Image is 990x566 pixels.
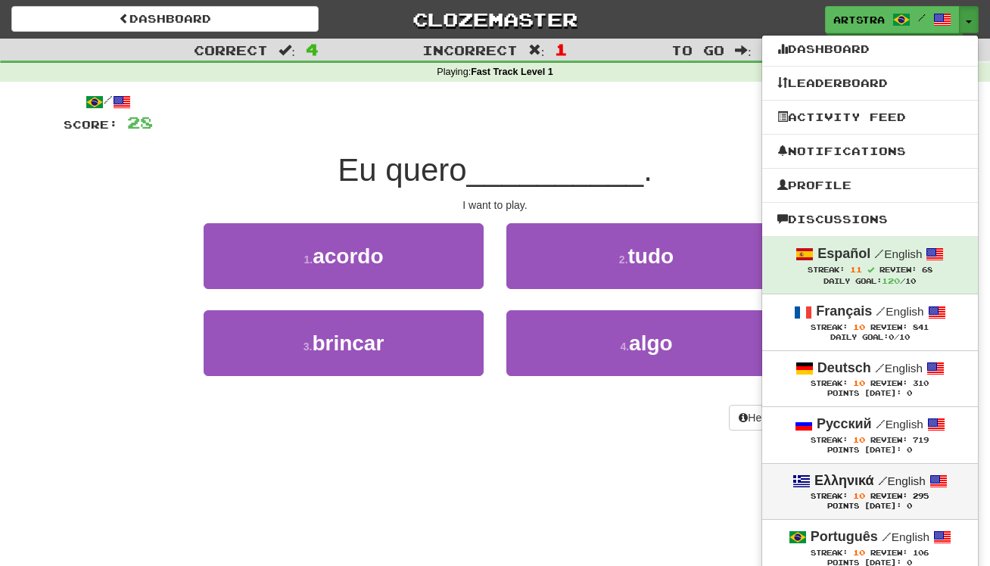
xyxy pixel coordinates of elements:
span: / [875,361,885,375]
div: Points [DATE]: 0 [777,389,963,399]
span: Review: [870,323,907,331]
span: 11 [850,265,862,274]
div: Points [DATE]: 0 [777,446,963,456]
span: Streak: [808,266,845,274]
span: / [874,247,884,260]
strong: Português [811,529,878,544]
span: Review: [870,379,907,387]
span: brincar [312,331,384,355]
a: Profile [762,176,978,195]
a: Français /English Streak: 10 Review: 841 Daily Goal:0/10 [762,294,978,350]
button: Help! [729,405,783,431]
span: __________ [467,152,644,188]
span: 295 [913,492,929,500]
span: / [882,530,892,543]
span: / [876,417,886,431]
small: English [876,418,923,431]
span: 841 [913,323,929,331]
small: English [874,247,922,260]
span: Incorrect [422,42,518,58]
span: acordo [313,244,383,268]
a: Notifications [762,141,978,161]
span: Score: [64,118,118,131]
a: Ελληνικά /English Streak: 10 Review: 295 Points [DATE]: 0 [762,464,978,519]
span: Review: [870,436,907,444]
span: / [878,474,888,487]
a: Leaderboard [762,73,978,93]
span: Streak: [811,323,848,331]
div: / [64,92,153,111]
div: Daily Goal: /10 [777,333,963,343]
span: . [643,152,652,188]
span: 10 [853,435,865,444]
span: Streak: [811,379,848,387]
span: 106 [913,549,929,557]
span: 310 [913,379,929,387]
a: Clozemaster [341,6,649,33]
strong: Français [816,303,872,319]
strong: Español [817,246,870,261]
small: 1 . [304,253,313,266]
span: 10 [853,548,865,557]
small: 3 . [304,341,313,353]
span: algo [629,331,673,355]
span: 10 [853,491,865,500]
span: Correct [194,42,268,58]
small: English [875,362,923,375]
span: 120 [882,276,900,285]
a: Русский /English Streak: 10 Review: 719 Points [DATE]: 0 [762,407,978,462]
span: Eu quero [338,152,466,188]
span: Review: [879,266,917,274]
button: 2.tudo [506,223,786,289]
span: 10 [853,378,865,387]
span: Artstra [833,13,885,26]
button: 1.acordo [204,223,484,289]
strong: Ελληνικά [814,473,874,488]
span: Streak: [811,549,848,557]
span: Streak includes today. [867,266,874,273]
a: Dashboard [11,6,319,32]
div: I want to play. [64,197,926,213]
span: Review: [870,549,907,557]
a: Dashboard [762,39,978,59]
span: 4 [306,40,319,58]
span: 0 [889,333,894,341]
span: : [735,44,752,57]
small: 4 . [620,341,629,353]
div: Points [DATE]: 0 [777,502,963,512]
strong: Fast Track Level 1 [471,67,553,77]
span: Streak: [811,436,848,444]
strong: Русский [817,416,872,431]
span: To go [671,42,724,58]
small: 2 . [619,253,628,266]
span: tudo [628,244,674,268]
strong: Deutsch [817,360,871,375]
span: 10 [853,322,865,331]
span: 719 [913,436,929,444]
span: 1 [555,40,568,58]
span: / [876,304,886,318]
span: 68 [922,266,932,274]
small: English [878,474,926,487]
button: 4.algo [506,310,786,376]
a: Español /English Streak: 11 Review: 68 Daily Goal:120/10 [762,237,978,294]
button: 3.brincar [204,310,484,376]
span: Streak: [811,492,848,500]
a: Artstra / [825,6,960,33]
div: Daily Goal: /10 [777,275,963,287]
span: 28 [127,113,153,132]
span: Review: [870,492,907,500]
small: English [876,305,923,318]
a: Deutsch /English Streak: 10 Review: 310 Points [DATE]: 0 [762,351,978,406]
a: Activity Feed [762,107,978,127]
a: Discussions [762,210,978,229]
small: English [882,530,929,543]
span: : [528,44,545,57]
span: : [279,44,295,57]
span: / [918,12,926,23]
